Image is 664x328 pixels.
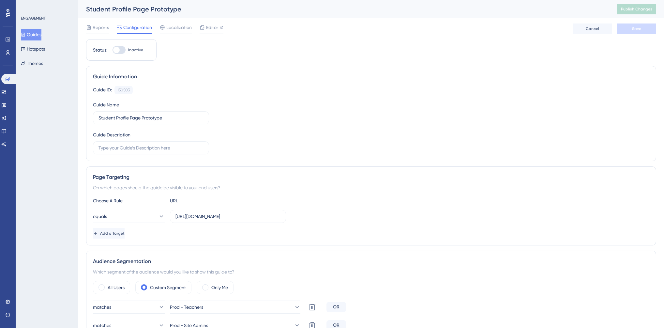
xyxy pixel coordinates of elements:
div: Which segment of the audience would you like to show this guide to? [93,268,649,276]
div: 150503 [117,87,130,93]
label: Custom Segment [150,284,186,291]
span: Configuration [123,23,152,31]
span: Inactive [128,47,143,53]
label: All Users [108,284,125,291]
button: Publish Changes [617,4,656,14]
span: Reports [93,23,109,31]
button: matches [93,301,165,314]
input: Type your Guide’s Name here [98,114,204,121]
button: Guides [21,29,41,40]
div: Choose A Rule [93,197,165,205]
label: Only Me [211,284,228,291]
div: Page Targeting [93,173,649,181]
span: matches [93,303,111,311]
span: Save [632,26,641,31]
input: yourwebsite.com/path [175,213,280,220]
div: On which pages should the guide be visible to your end users? [93,184,649,192]
div: Guide Description [93,131,130,139]
button: equals [93,210,165,223]
span: Localization [166,23,192,31]
button: Add a Target [93,228,125,239]
div: Student Profile Page Prototype [86,5,601,14]
div: Guide Information [93,73,649,81]
span: Add a Target [100,231,125,236]
button: Cancel [573,23,612,34]
div: OR [326,302,346,312]
button: Hotspots [21,43,45,55]
input: Type your Guide’s Description here [98,144,204,151]
span: Editor [206,23,218,31]
div: Guide ID: [93,86,112,94]
button: Prod - Teachers [170,301,300,314]
button: Save [617,23,656,34]
span: Prod - Teachers [170,303,203,311]
div: Status: [93,46,107,54]
span: Publish Changes [621,7,652,12]
span: equals [93,212,107,220]
span: Cancel [586,26,599,31]
button: Themes [21,57,43,69]
div: URL [170,197,242,205]
div: ENGAGEMENT [21,16,46,21]
div: Audience Segmentation [93,258,649,265]
div: Guide Name [93,101,119,109]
